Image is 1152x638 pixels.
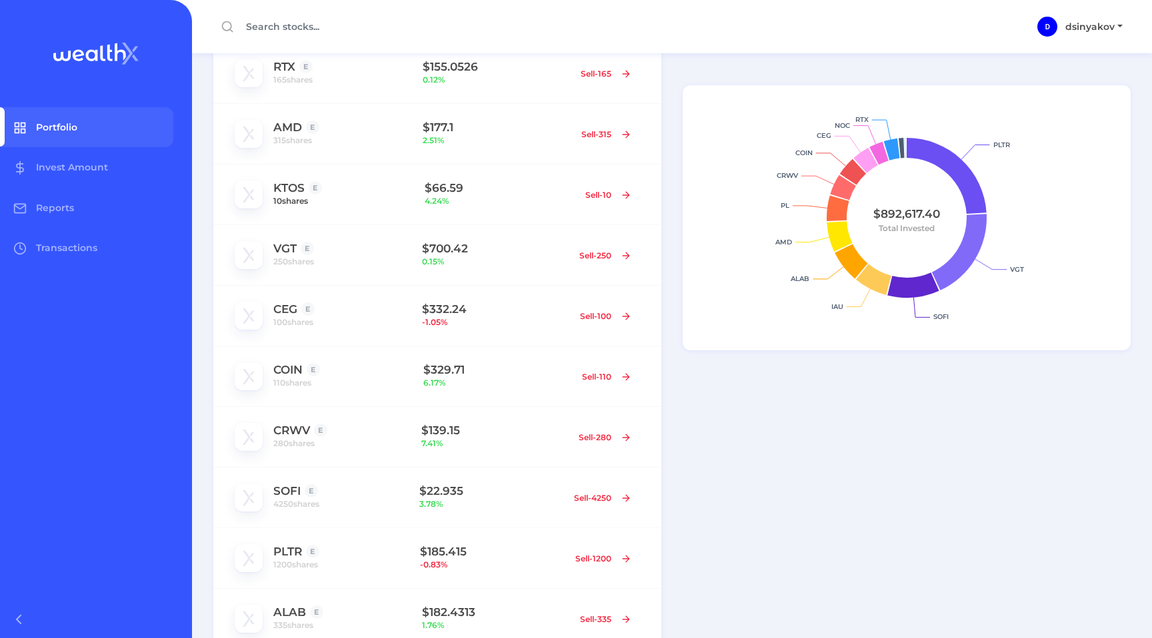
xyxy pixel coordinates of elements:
[273,558,318,571] span: 1200 shares
[273,619,313,632] span: 335 shares
[235,423,263,451] img: CRWV logo
[565,487,640,508] button: Sell-4250
[420,545,567,558] h1: $ 185.415
[273,121,302,134] a: AMD
[423,73,572,87] span: 0.12 %
[423,363,573,376] h1: $ 329.71
[273,363,303,376] a: COIN
[419,497,565,511] span: 3.78 %
[425,194,576,208] span: 4.24 %
[273,316,313,329] span: 100 shares
[423,376,573,390] span: 6.17 %
[933,312,949,321] text: SOFI
[423,134,572,147] span: 2.51 %
[421,424,569,437] h1: $ 139.15
[855,115,869,124] text: RTX
[235,605,263,633] img: ALAB logo
[273,605,306,619] a: ALAB
[301,302,315,316] div: E
[305,484,318,497] div: E
[571,245,640,266] button: Sell-250
[1057,16,1131,38] button: dsinyakov
[573,124,640,145] button: Sell-315
[571,609,640,629] button: Sell-335
[235,362,263,390] img: COIN logo
[775,238,792,246] text: AMD
[572,63,640,84] button: Sell-165
[273,194,308,208] span: 10 shares
[36,161,108,173] span: Invest Amount
[873,207,940,220] tspan: $892,617.40
[423,121,572,134] h1: $ 177.1
[235,483,263,511] img: SOFI logo
[36,202,74,214] span: Reports
[213,15,581,39] input: Search stocks...
[235,544,263,572] img: PLTR logo
[1009,265,1024,274] text: VGT
[777,171,799,180] text: CRWV
[310,605,323,619] div: E
[790,274,809,283] text: ALAB
[831,302,843,311] text: IAU
[273,255,314,268] span: 250 shares
[422,302,571,316] h1: $ 332.24
[1037,17,1057,37] div: dsinyakov
[235,302,263,330] img: CEG logo
[273,484,301,497] a: SOFI
[781,201,789,210] text: PL
[422,619,571,632] span: 1.76 %
[422,605,571,619] h1: $ 182.4313
[273,376,311,390] span: 110 shares
[1045,23,1050,31] span: D
[273,424,310,437] a: CRWV
[577,184,640,205] button: Sell-10
[299,60,313,73] div: E
[314,424,327,437] div: E
[419,484,565,497] h1: $ 22.935
[273,437,315,450] span: 280 shares
[570,427,640,448] button: Sell-280
[309,181,322,194] div: E
[423,60,572,73] h1: $ 155.0526
[273,302,297,316] a: CEG
[422,316,571,329] span: -1.05 %
[567,548,640,569] button: Sell-1200
[273,242,297,255] a: VGT
[1065,21,1115,33] span: dsinyakov
[235,120,263,148] img: AMD logo
[795,149,813,157] text: COIN
[817,131,831,140] text: CEG
[422,242,571,255] h1: $ 700.42
[306,545,319,558] div: E
[53,43,139,65] img: wealthX
[273,545,302,558] a: PLTR
[235,59,263,87] img: RTX logo
[36,121,77,133] span: Portfolio
[273,181,305,194] a: KTOS
[835,121,850,130] text: NOC
[273,497,319,511] span: 4250 shares
[421,437,569,450] span: 7.41 %
[425,181,576,194] h1: $ 66.59
[571,306,640,326] button: Sell-100
[235,180,263,208] img: KTOS logo
[420,558,567,571] span: -0.83 %
[36,242,97,254] span: Transactions
[879,223,935,233] tspan: Total Invested
[273,60,295,73] a: RTX
[307,363,320,376] div: E
[235,241,263,269] img: VGT logo
[301,242,314,255] div: E
[306,121,319,134] div: E
[993,141,1010,149] text: PLTR
[573,366,640,387] button: Sell-110
[273,134,312,147] span: 315 shares
[422,255,571,268] span: 0.15 %
[273,73,313,87] span: 165 shares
